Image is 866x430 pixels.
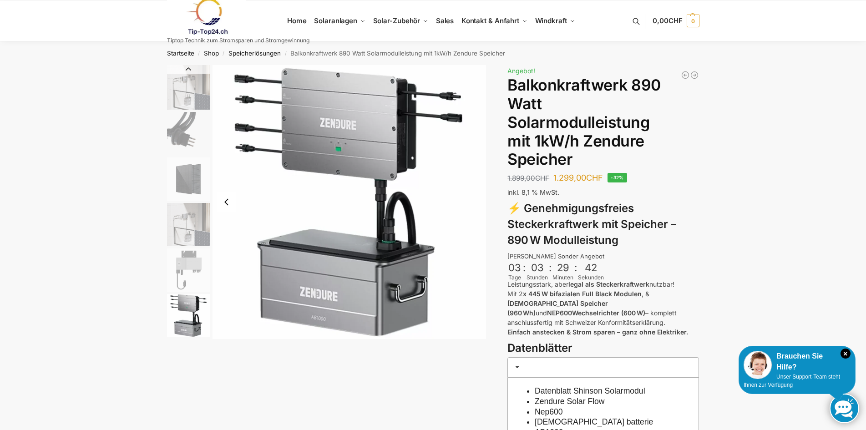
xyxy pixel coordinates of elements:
li: 6 / 6 [213,65,486,339]
a: Datenblatt Shinson Solarmodul [535,386,645,395]
div: 03 [527,262,547,273]
a: Solaranlagen [310,0,369,41]
span: / [194,50,204,57]
h1: Balkonkraftwerk 890 Watt Solarmodulleistung mit 1kW/h Zendure Speicher [507,76,699,169]
span: Solaranlagen [314,16,357,25]
div: 42 [579,262,603,273]
div: Tage [507,273,522,282]
div: 29 [553,262,572,273]
li: 1 / 6 [165,65,210,111]
div: : [523,262,526,279]
div: : [549,262,552,279]
li: 5 / 6 [165,247,210,293]
strong: Einfach anstecken & Strom sparen – ganz ohne Elektriker. [507,328,688,336]
div: [PERSON_NAME] Sonder Angebot [507,252,699,261]
a: Kontakt & Anfahrt [457,0,531,41]
img: Anschlusskabel-3meter_schweizer-stecker [167,112,210,155]
span: CHF [535,174,549,182]
a: Steckerkraftwerk mit 4 KW Speicher und 8 Solarmodulen mit 3600 Watt [690,71,699,80]
strong: legal als Steckerkraftwerk [568,280,649,288]
img: nep-microwechselrichter-600w [167,248,210,292]
img: Zendure-Solaflow [167,294,210,337]
img: Zendure-solar-flow-Batteriespeicher für Balkonkraftwerke [167,65,210,110]
bdi: 1.899,00 [507,174,549,182]
span: CHF [586,173,603,182]
span: -32% [608,173,627,182]
img: Zendure-Solaflow [213,65,486,339]
span: Windkraft [535,16,567,25]
span: Angebot! [507,67,535,75]
span: 0,00 [653,16,682,25]
span: Solar-Zubehör [373,16,420,25]
p: Leistungsstark, aber nutzbar! Mit 2 , & und – komplett anschlussfertig mit Schweizer Konformitäts... [507,279,699,337]
span: / [219,50,228,57]
div: Sekunden [578,273,604,282]
a: Sales [432,0,457,41]
span: / [281,50,290,57]
strong: NEP600Wechselrichter (600 W) [547,309,645,317]
i: Schließen [841,349,851,359]
a: Nep600 [535,407,563,416]
li: 4 / 6 [165,202,210,247]
div: 03 [508,262,521,273]
li: 6 / 6 [165,293,210,338]
a: Zendure Solar Flow [535,397,605,406]
a: Solar-Zubehör [369,0,432,41]
img: Zendure-solar-flow-Batteriespeicher für Balkonkraftwerke [167,203,210,246]
a: Shop [204,50,219,57]
div: : [574,262,577,279]
div: Brauchen Sie Hilfe? [744,351,851,373]
img: Customer service [744,351,772,379]
li: 2 / 6 [165,111,210,156]
span: Unser Support-Team steht Ihnen zur Verfügung [744,374,840,388]
bdi: 1.299,00 [553,173,603,182]
a: Balkonkraftwerk 890 Watt Solarmodulleistung mit 2kW/h Zendure Speicher [681,71,690,80]
strong: x 445 W bifazialen Full Black Modulen [523,290,642,298]
li: 3 / 6 [165,156,210,202]
span: Kontakt & Anfahrt [461,16,519,25]
h3: Datenblätter [507,340,699,356]
a: Windkraft [531,0,579,41]
button: Previous slide [217,192,236,212]
strong: [DEMOGRAPHIC_DATA] Speicher (960 Wh) [507,299,608,317]
span: 0 [687,15,699,27]
div: Stunden [527,273,548,282]
a: Speicherlösungen [228,50,281,57]
img: Maysun [167,157,210,201]
h3: ⚡ Genehmigungsfreies Steckerkraftwerk mit Speicher – 890 W Modulleistung [507,201,699,248]
span: inkl. 8,1 % MwSt. [507,188,559,196]
a: 0,00CHF 0 [653,7,699,35]
span: Sales [436,16,454,25]
nav: Breadcrumb [151,41,715,65]
div: Minuten [552,273,573,282]
a: Startseite [167,50,194,57]
button: Previous slide [167,65,210,74]
span: CHF [668,16,683,25]
p: Tiptop Technik zum Stromsparen und Stromgewinnung [167,38,309,43]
